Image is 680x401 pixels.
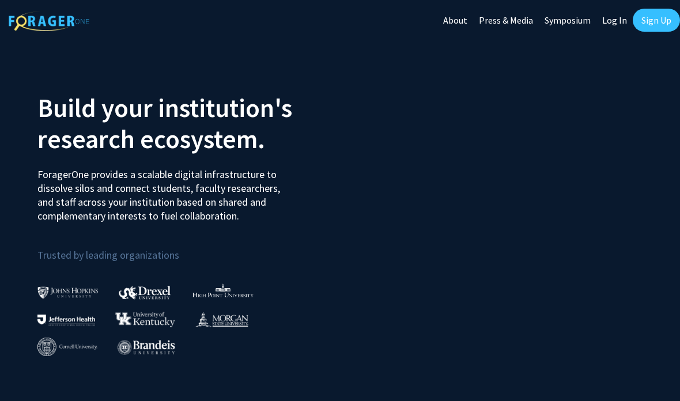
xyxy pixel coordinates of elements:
img: Cornell University [37,338,97,357]
img: Johns Hopkins University [37,286,99,298]
img: Brandeis University [118,340,175,354]
img: Drexel University [119,286,171,299]
img: University of Kentucky [115,312,175,327]
img: Morgan State University [195,312,248,327]
img: ForagerOne Logo [9,11,89,31]
p: Trusted by leading organizations [37,232,331,264]
h2: Build your institution's research ecosystem. [37,92,331,154]
img: High Point University [192,283,254,297]
a: Sign Up [633,9,680,32]
img: Thomas Jefferson University [37,315,95,326]
p: ForagerOne provides a scalable digital infrastructure to dissolve silos and connect students, fac... [37,159,296,223]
